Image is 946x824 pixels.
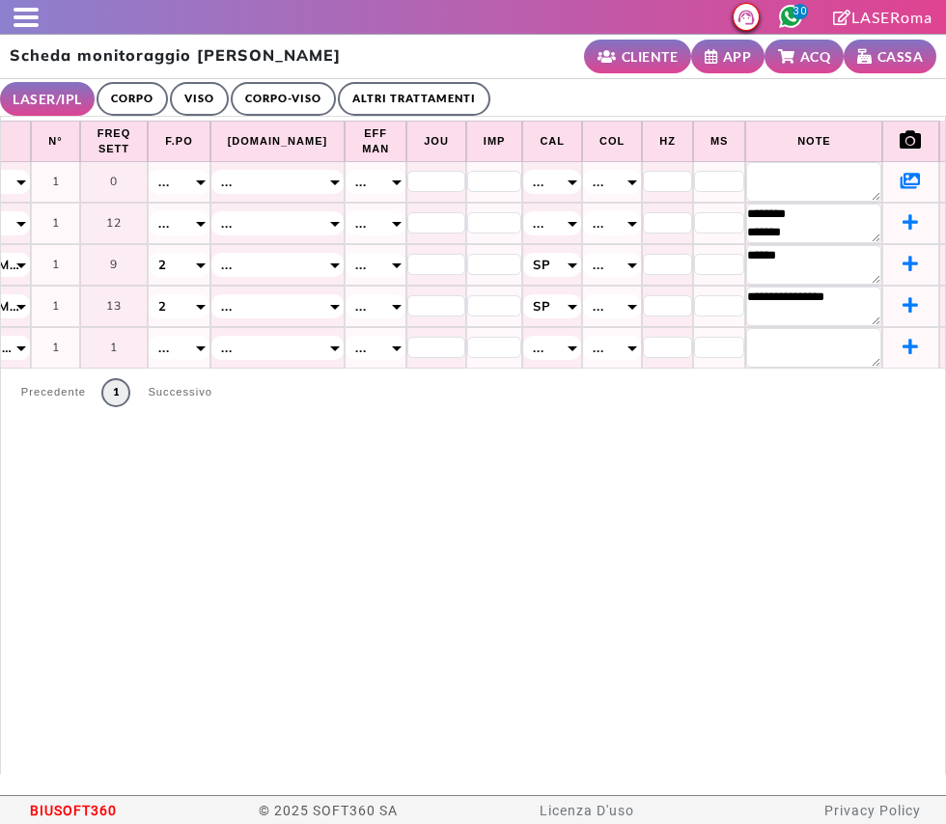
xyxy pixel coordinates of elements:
[593,295,604,316] span: ...
[622,46,679,67] small: CLIENTE
[80,203,149,244] td: 12
[158,295,167,316] span: 2
[522,121,582,162] th: Cal
[10,378,98,407] a: Precedente
[723,46,752,67] small: APP
[765,40,844,73] a: ACQ
[533,337,544,358] span: ...
[31,121,79,162] th: N°
[338,82,490,116] a: ALTRI TRATTAMENTI
[691,40,765,73] a: APP
[80,244,149,286] td: 9
[31,162,79,203] td: 1
[584,40,691,73] a: CLIENTE
[355,254,367,275] span: ...
[158,337,170,358] span: ...
[642,121,693,162] th: Hz
[406,121,466,162] th: Jou
[355,212,367,233] span: ...
[355,295,367,316] span: ...
[345,121,406,162] th: Eff Man
[10,46,341,65] h2: Scheda monitoraggio [PERSON_NAME]
[221,171,233,192] span: ...
[833,8,932,26] a: LASERoma
[158,212,170,233] span: ...
[80,286,149,327] td: 13
[221,254,233,275] span: ...
[533,254,551,275] span: Sp
[593,171,604,192] span: ...
[80,162,149,203] td: 0
[355,171,367,192] span: ...
[101,378,130,407] a: 1
[844,40,936,73] a: CASSA
[533,171,544,192] span: ...
[593,337,604,358] span: ...
[210,121,345,162] th: [DOMAIN_NAME]
[745,121,882,162] th: Note
[97,82,168,116] a: CORPO
[800,46,831,67] small: ACQ
[231,82,336,116] a: CORPO-VISO
[877,46,924,67] small: CASSA
[221,295,233,316] span: ...
[466,121,523,162] th: Imp
[540,803,634,818] a: Licenza D'uso
[221,212,233,233] span: ...
[80,327,149,369] td: 1
[158,254,167,275] span: 2
[136,378,224,407] a: Successivo
[593,212,604,233] span: ...
[824,803,921,818] a: Privacy Policy
[158,171,170,192] span: ...
[80,121,149,162] th: Freq sett
[31,244,79,286] td: 1
[31,203,79,244] td: 1
[833,10,851,25] i: Clicca per andare alla pagina di firma
[148,121,209,162] th: F.po
[221,337,233,358] span: ...
[533,295,551,316] span: Sp
[582,121,642,162] th: Col
[593,254,604,275] span: ...
[355,337,367,358] span: ...
[533,212,544,233] span: ...
[693,121,746,162] th: Ms
[170,82,229,116] a: VISO
[31,327,79,369] td: 1
[31,286,79,327] td: 1
[793,4,808,19] span: 30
